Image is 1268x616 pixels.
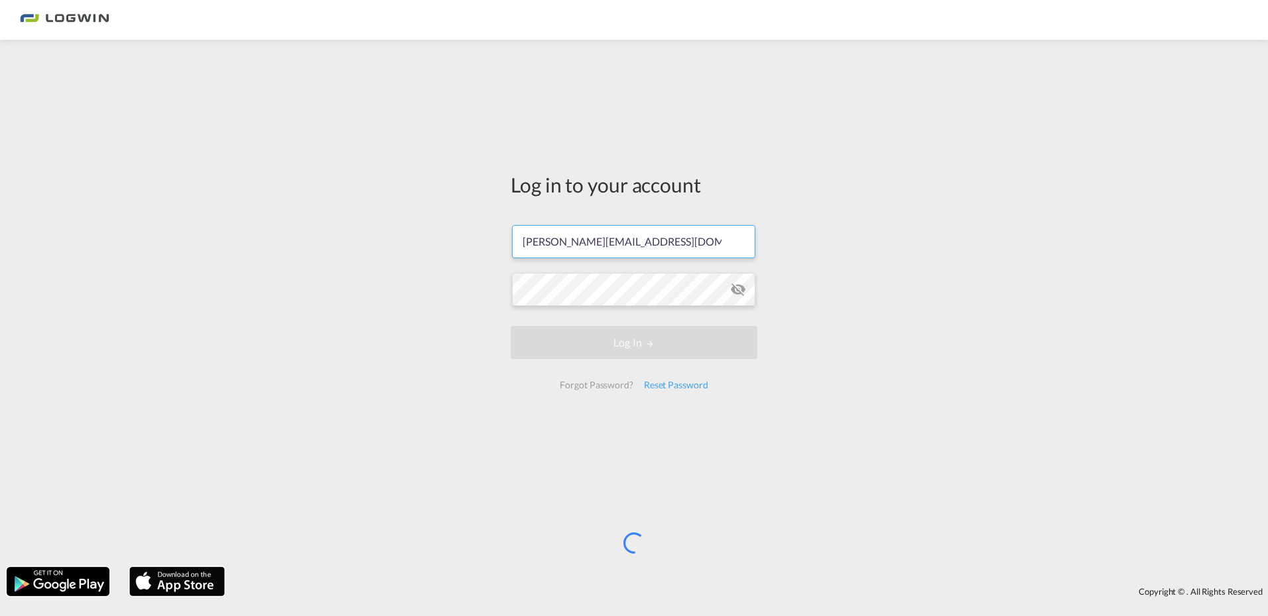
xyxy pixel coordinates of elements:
[512,225,755,258] input: Enter email/phone number
[128,566,226,597] img: apple.png
[231,580,1268,603] div: Copyright © . All Rights Reserved
[554,373,638,397] div: Forgot Password?
[20,5,109,35] img: bc73a0e0d8c111efacd525e4c8ad7d32.png
[639,373,714,397] div: Reset Password
[511,171,757,198] div: Log in to your account
[730,281,746,297] md-icon: icon-eye-off
[511,326,757,359] button: LOGIN
[5,566,111,597] img: google.png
